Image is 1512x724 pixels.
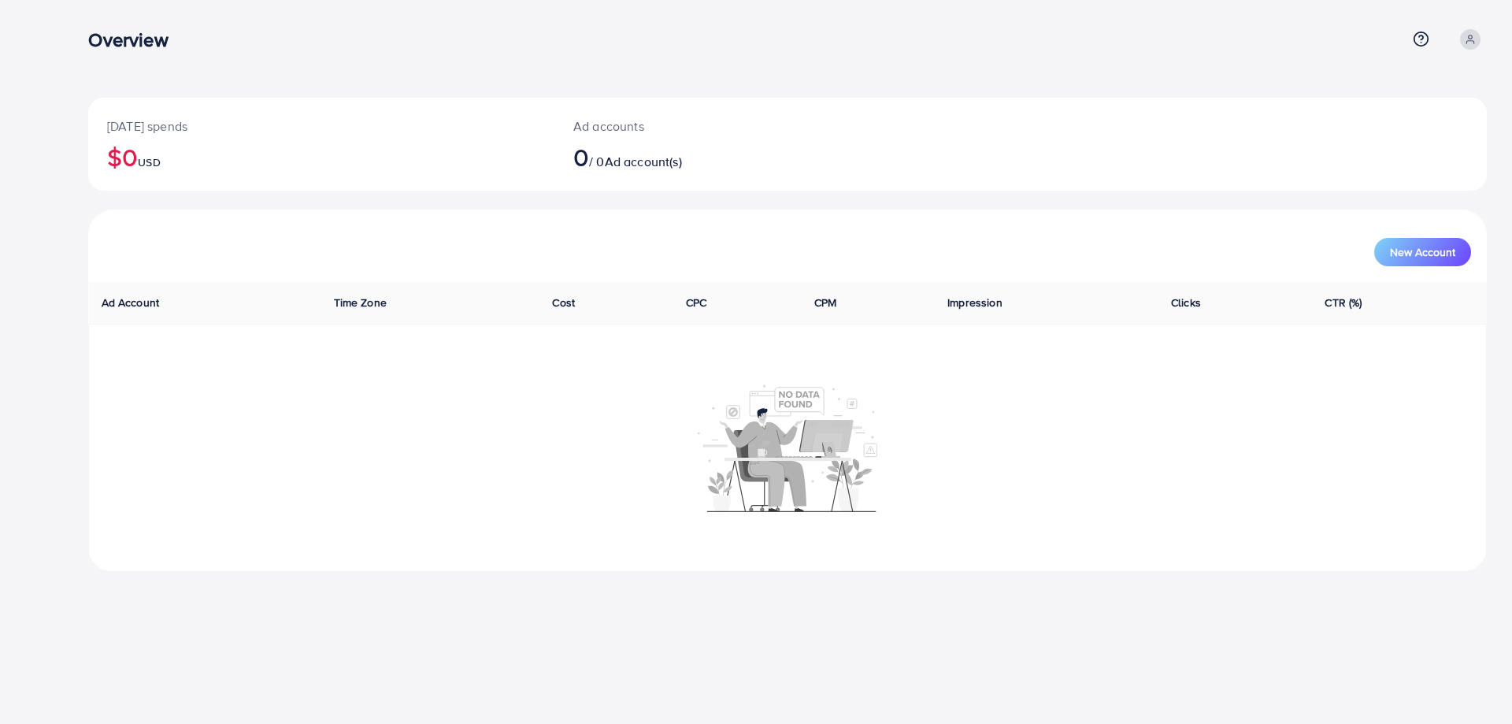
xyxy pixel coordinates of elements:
p: [DATE] spends [107,117,535,136]
h3: Overview [88,28,180,51]
span: CPC [686,295,706,310]
span: 0 [573,139,589,175]
span: Impression [947,295,1002,310]
span: CTR (%) [1325,295,1362,310]
span: Clicks [1171,295,1201,310]
span: Cost [552,295,575,310]
span: Ad account(s) [605,153,682,170]
h2: $0 [107,142,535,172]
button: New Account [1374,238,1471,266]
span: Time Zone [334,295,387,310]
img: No account [698,383,877,512]
p: Ad accounts [573,117,885,136]
h2: / 0 [573,142,885,172]
span: Ad Account [102,295,160,310]
span: CPM [814,295,836,310]
span: New Account [1390,247,1455,258]
span: USD [138,154,160,170]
